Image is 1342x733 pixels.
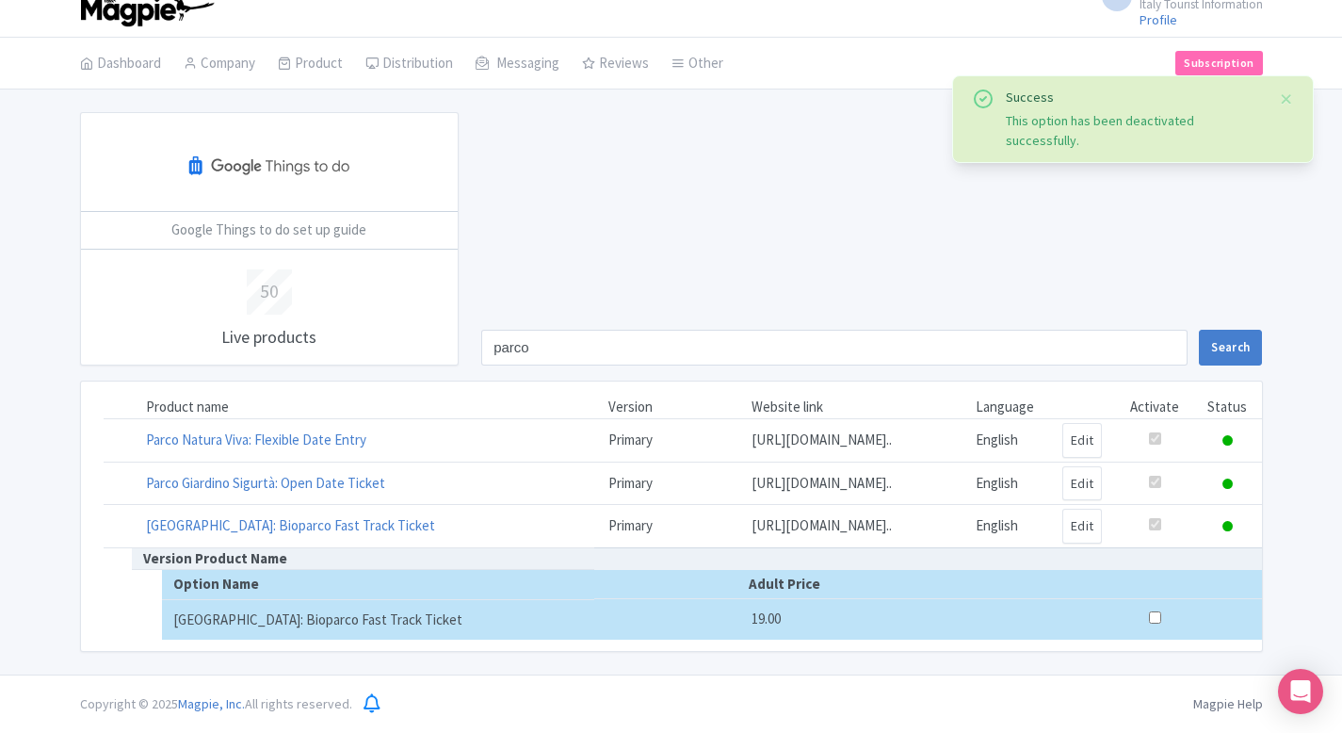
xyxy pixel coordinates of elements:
[1278,669,1323,714] div: Open Intercom Messenger
[80,38,161,90] a: Dashboard
[192,324,347,350] p: Live products
[737,397,962,419] td: Website link
[184,38,255,90] a: Company
[171,220,366,238] a: Google Things to do set up guide
[162,574,595,595] div: Option Name
[132,549,287,567] span: Version Product Name
[1116,397,1193,419] td: Activate
[69,694,364,714] div: Copyright © 2025 All rights reserved.
[962,419,1048,463] td: English
[1199,330,1262,366] button: Search
[1193,397,1261,419] td: Status
[962,505,1048,548] td: English
[192,269,347,305] div: 50
[365,38,453,90] a: Distribution
[1193,695,1263,712] a: Magpie Help
[1006,88,1264,107] div: Success
[185,136,354,196] img: kvarzr6begmig94msh6q.svg
[1175,51,1262,75] a: Subscription
[1279,88,1294,110] button: Close
[1140,11,1177,28] a: Profile
[1062,423,1103,458] a: Edit
[594,397,736,419] td: Version
[476,38,559,90] a: Messaging
[737,505,962,548] td: [URL][DOMAIN_NAME]..
[146,474,385,492] a: Parco Giardino Sigurtà: Open Date Ticket
[173,610,462,631] span: [GEOGRAPHIC_DATA]: Bioparco Fast Track Ticket
[1062,509,1103,544] a: Edit
[146,516,435,534] a: [GEOGRAPHIC_DATA]: Bioparco Fast Track Ticket
[594,462,736,505] td: Primary
[737,599,962,640] td: 19.00
[278,38,343,90] a: Product
[962,462,1048,505] td: English
[146,431,366,448] a: Parco Natura Viva: Flexible Date Entry
[582,38,649,90] a: Reviews
[737,575,820,593] span: Adult Price
[1006,111,1264,151] div: This option has been deactivated successfully.
[737,462,962,505] td: [URL][DOMAIN_NAME]..
[737,419,962,463] td: [URL][DOMAIN_NAME]..
[594,505,736,548] td: Primary
[962,397,1048,419] td: Language
[481,330,1188,366] input: Search...
[594,419,736,463] td: Primary
[671,38,723,90] a: Other
[178,695,245,712] span: Magpie, Inc.
[1062,466,1103,501] a: Edit
[132,397,595,419] td: Product name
